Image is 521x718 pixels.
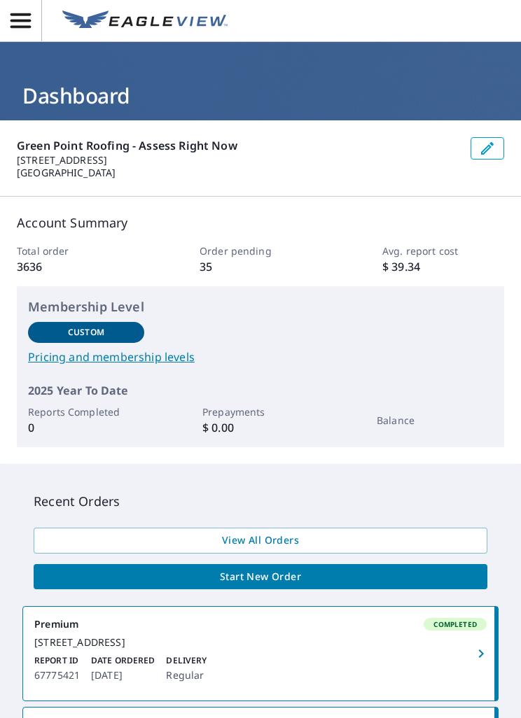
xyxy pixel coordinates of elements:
[17,154,459,167] p: [STREET_ADDRESS]
[382,258,504,275] p: $ 39.34
[382,244,504,258] p: Avg. report cost
[28,297,493,316] p: Membership Level
[34,667,80,684] p: 67775421
[34,618,487,631] div: Premium
[200,258,321,275] p: 35
[17,137,459,154] p: Green Point Roofing - Assess Right Now
[28,382,493,399] p: 2025 Year To Date
[17,244,139,258] p: Total order
[91,654,155,667] p: Date Ordered
[28,419,144,436] p: 0
[54,2,236,40] a: EV Logo
[62,10,228,31] img: EV Logo
[34,564,487,590] a: Start New Order
[23,607,498,701] a: PremiumCompleted[STREET_ADDRESS]Report ID67775421Date Ordered[DATE]DeliveryRegular
[17,258,139,275] p: 3636
[200,244,321,258] p: Order pending
[377,413,493,428] p: Balance
[17,213,504,232] p: Account Summary
[166,654,207,667] p: Delivery
[34,492,487,511] p: Recent Orders
[28,349,493,365] a: Pricing and membership levels
[91,667,155,684] p: [DATE]
[34,636,487,649] div: [STREET_ADDRESS]
[425,619,485,629] span: Completed
[17,81,504,110] h1: Dashboard
[45,568,476,586] span: Start New Order
[202,419,319,436] p: $ 0.00
[17,167,459,179] p: [GEOGRAPHIC_DATA]
[68,326,104,339] p: Custom
[34,654,80,667] p: Report ID
[166,667,207,684] p: Regular
[202,404,319,419] p: Prepayments
[28,404,144,419] p: Reports Completed
[45,532,476,549] span: View All Orders
[34,528,487,554] a: View All Orders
